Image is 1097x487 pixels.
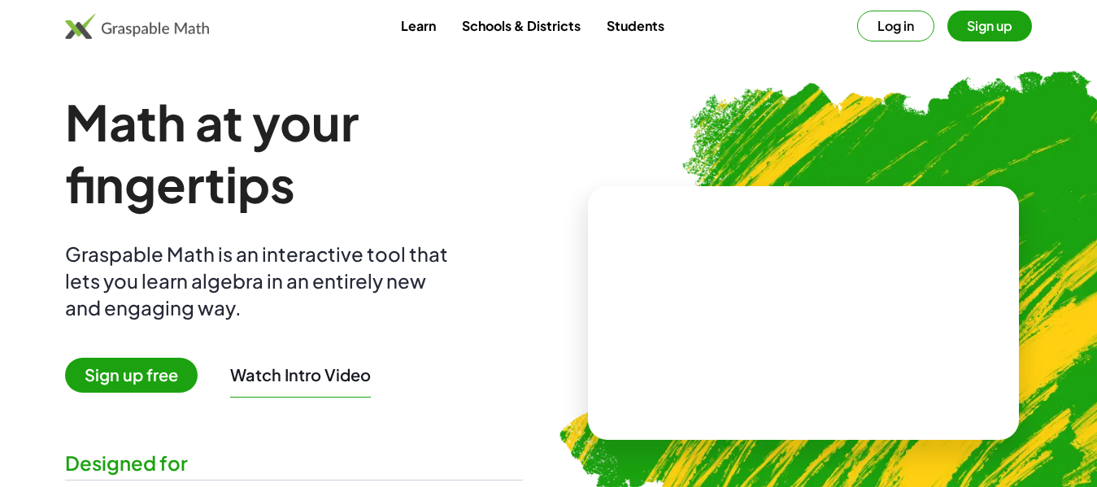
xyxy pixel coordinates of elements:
[388,11,449,41] a: Learn
[449,11,594,41] a: Schools & Districts
[594,11,677,41] a: Students
[65,91,523,215] h1: Math at your fingertips
[230,364,371,385] button: Watch Intro Video
[681,252,925,374] video: What is this? This is dynamic math notation. Dynamic math notation plays a central role in how Gr...
[857,11,934,41] button: Log in
[65,450,523,476] div: Designed for
[947,11,1032,41] button: Sign up
[65,358,198,393] span: Sign up free
[65,241,455,321] div: Graspable Math is an interactive tool that lets you learn algebra in an entirely new and engaging...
